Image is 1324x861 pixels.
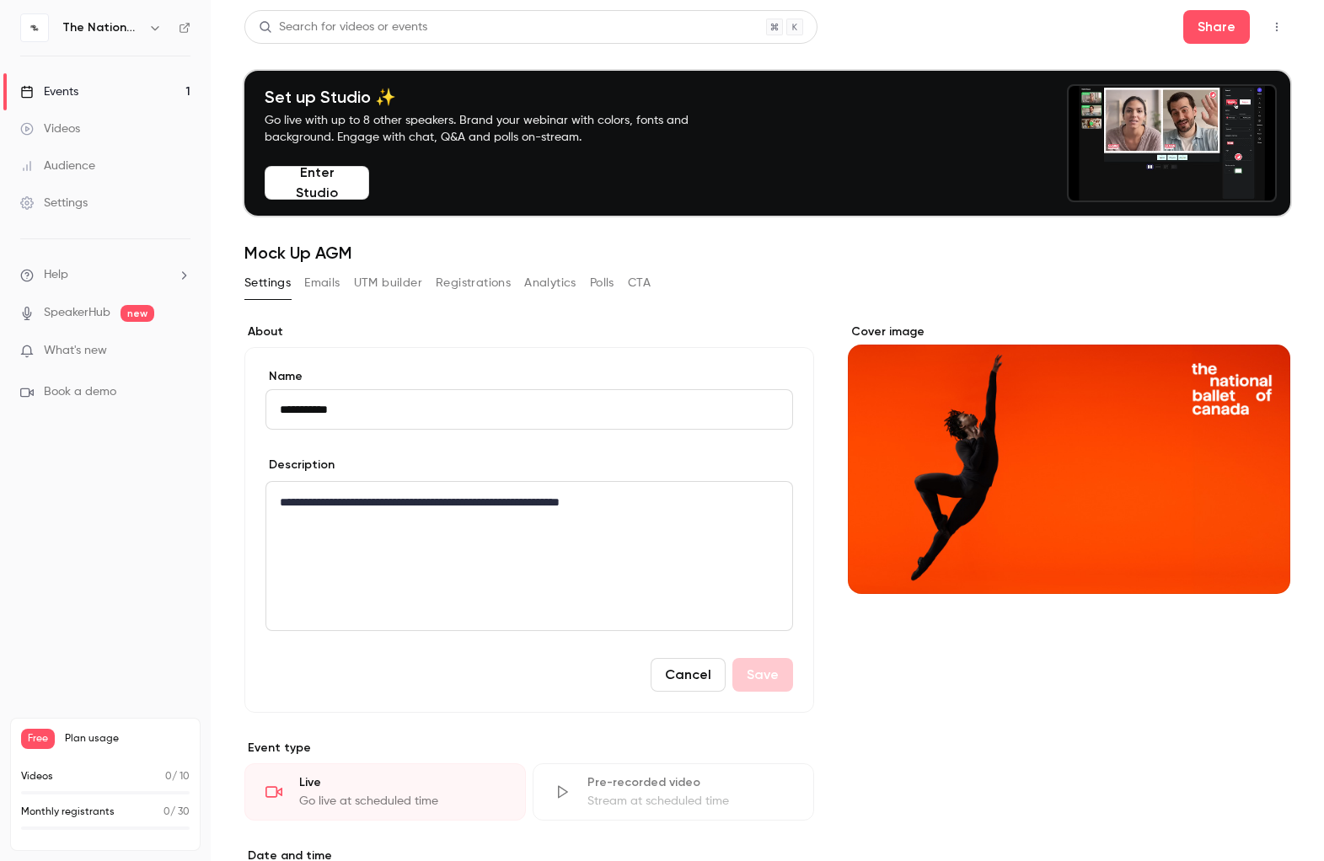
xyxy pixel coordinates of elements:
div: Stream at scheduled time [587,793,793,810]
button: Cancel [651,658,726,692]
div: editor [266,482,792,630]
p: Event type [244,740,814,757]
span: What's new [44,342,107,360]
a: SpeakerHub [44,304,110,322]
button: Share [1183,10,1250,44]
span: Plan usage [65,732,190,746]
span: new [121,305,154,322]
div: LiveGo live at scheduled time [244,763,526,821]
button: Analytics [524,270,576,297]
div: Search for videos or events [259,19,427,36]
div: Live [299,774,505,791]
h4: Set up Studio ✨ [265,87,728,107]
span: Book a demo [44,383,116,401]
div: Events [20,83,78,100]
div: Videos [20,120,80,137]
section: Cover image [848,324,1290,594]
section: description [265,481,793,631]
p: / 10 [165,769,190,784]
button: UTM builder [354,270,422,297]
label: Description [265,457,335,473]
div: Pre-recorded video [587,774,793,791]
button: Enter Studio [265,166,369,200]
div: Settings [20,195,88,211]
h6: The National Ballet of Canada [62,19,142,36]
span: Free [21,729,55,749]
label: About [244,324,814,340]
label: Name [265,368,793,385]
span: 0 [163,807,170,817]
button: Polls [590,270,614,297]
button: Registrations [436,270,511,297]
span: Help [44,266,68,284]
img: The National Ballet of Canada [21,14,48,41]
p: Monthly registrants [21,805,115,820]
button: Settings [244,270,291,297]
p: Go live with up to 8 other speakers. Brand your webinar with colors, fonts and background. Engage... [265,112,728,146]
div: Audience [20,158,95,174]
span: 0 [165,772,172,782]
div: Go live at scheduled time [299,793,505,810]
button: Emails [304,270,340,297]
h1: Mock Up AGM [244,243,1290,263]
li: help-dropdown-opener [20,266,190,284]
button: CTA [628,270,651,297]
label: Cover image [848,324,1290,340]
div: Pre-recorded videoStream at scheduled time [533,763,814,821]
p: / 30 [163,805,190,820]
p: Videos [21,769,53,784]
